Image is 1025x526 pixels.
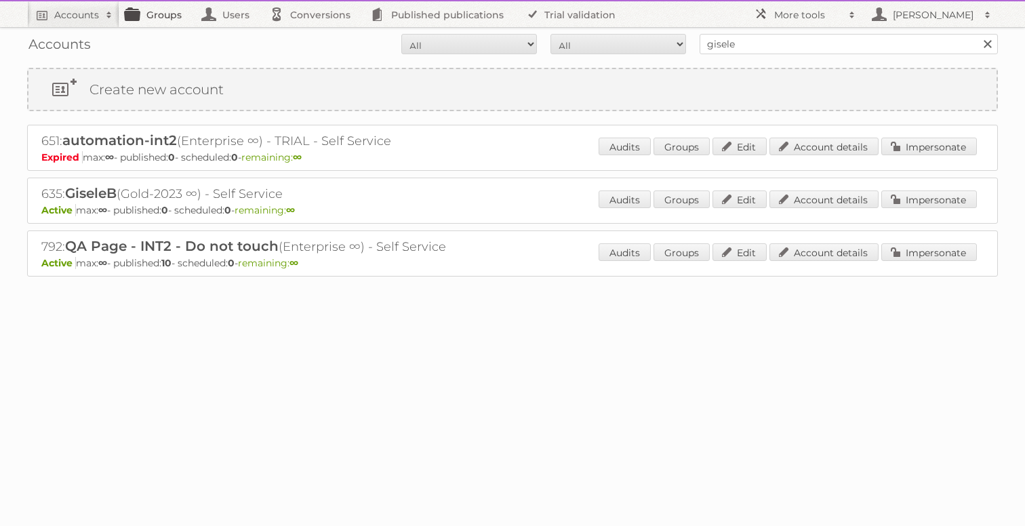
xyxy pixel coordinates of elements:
a: Published publications [364,1,517,27]
strong: ∞ [98,204,107,216]
span: Expired [41,151,83,163]
a: More tools [747,1,862,27]
h2: [PERSON_NAME] [889,8,978,22]
a: Accounts [27,1,119,27]
a: Account details [769,190,879,208]
a: Groups [654,138,710,155]
strong: 0 [228,257,235,269]
span: Active [41,257,76,269]
strong: ∞ [293,151,302,163]
a: Audits [599,138,651,155]
a: Trial validation [517,1,629,27]
strong: ∞ [98,257,107,269]
h2: 651: (Enterprise ∞) - TRIAL - Self Service [41,132,516,150]
a: Impersonate [881,243,977,261]
span: remaining: [235,204,295,216]
a: Audits [599,190,651,208]
span: QA Page - INT2 - Do not touch [65,238,279,254]
span: automation-int2 [62,132,177,148]
strong: 0 [224,204,231,216]
span: remaining: [238,257,298,269]
a: Edit [712,190,767,208]
strong: 0 [168,151,175,163]
h2: 635: (Gold-2023 ∞) - Self Service [41,185,516,203]
a: Edit [712,243,767,261]
a: Impersonate [881,190,977,208]
span: Active [41,204,76,216]
a: Create new account [28,69,997,110]
a: Edit [712,138,767,155]
a: Groups [119,1,195,27]
a: Audits [599,243,651,261]
a: Users [195,1,263,27]
p: max: - published: - scheduled: - [41,204,984,216]
a: [PERSON_NAME] [862,1,998,27]
h2: 792: (Enterprise ∞) - Self Service [41,238,516,256]
strong: ∞ [105,151,114,163]
a: Impersonate [881,138,977,155]
p: max: - published: - scheduled: - [41,151,984,163]
a: Account details [769,243,879,261]
a: Account details [769,138,879,155]
strong: ∞ [286,204,295,216]
strong: 0 [231,151,238,163]
strong: ∞ [289,257,298,269]
strong: 0 [161,204,168,216]
span: GiseleB [65,185,117,201]
a: Groups [654,243,710,261]
a: Conversions [263,1,364,27]
h2: More tools [774,8,842,22]
a: Groups [654,190,710,208]
h2: Accounts [54,8,99,22]
p: max: - published: - scheduled: - [41,257,984,269]
strong: 10 [161,257,172,269]
span: remaining: [241,151,302,163]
